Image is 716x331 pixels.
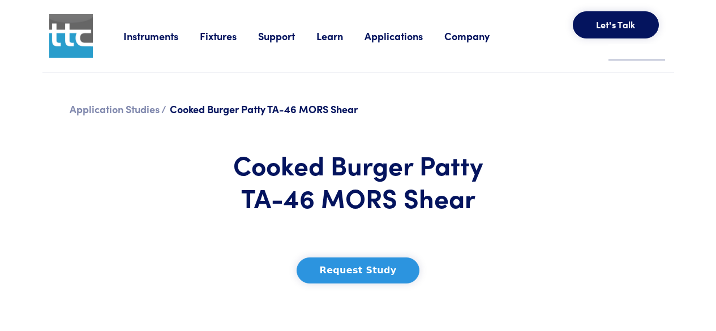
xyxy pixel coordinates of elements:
[444,29,511,43] a: Company
[123,29,200,43] a: Instruments
[70,102,166,116] a: Application Studies /
[217,148,499,213] h1: Cooked Burger Patty TA-46 MORS Shear
[316,29,365,43] a: Learn
[49,14,93,58] img: ttc_logo_1x1_v1.0.png
[365,29,444,43] a: Applications
[297,257,420,283] button: Request Study
[573,11,659,38] button: Let's Talk
[170,102,358,116] span: Cooked Burger Patty TA-46 MORS Shear
[258,29,316,43] a: Support
[200,29,258,43] a: Fixtures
